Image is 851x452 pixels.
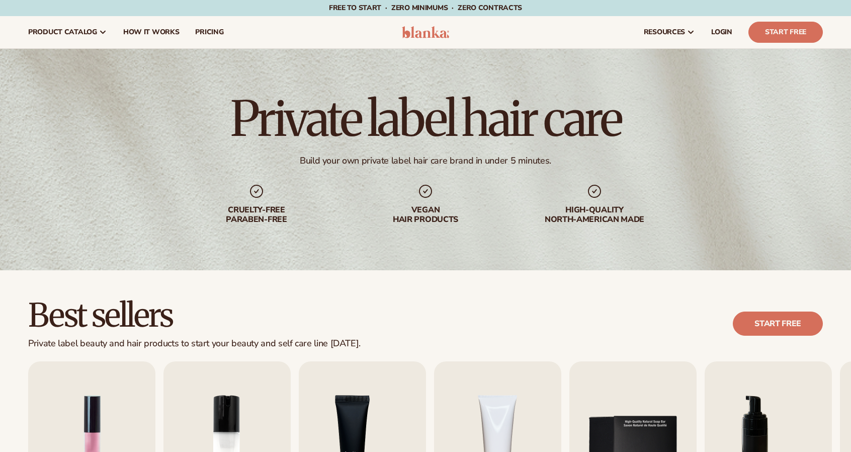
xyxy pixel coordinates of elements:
a: resources [636,16,703,48]
span: LOGIN [711,28,732,36]
div: High-quality North-american made [530,205,659,224]
a: Start Free [748,22,823,43]
img: logo [402,26,450,38]
a: LOGIN [703,16,740,48]
span: product catalog [28,28,97,36]
span: How It Works [123,28,180,36]
h1: Private label hair care [230,95,621,143]
a: Start free [733,312,823,336]
h2: Best sellers [28,298,361,332]
div: Private label beauty and hair products to start your beauty and self care line [DATE]. [28,338,361,349]
a: product catalog [20,16,115,48]
div: Vegan hair products [361,205,490,224]
span: Free to start · ZERO minimums · ZERO contracts [329,3,522,13]
span: resources [644,28,685,36]
a: pricing [187,16,231,48]
div: Build your own private label hair care brand in under 5 minutes. [300,155,551,167]
span: pricing [195,28,223,36]
div: cruelty-free paraben-free [192,205,321,224]
a: How It Works [115,16,188,48]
